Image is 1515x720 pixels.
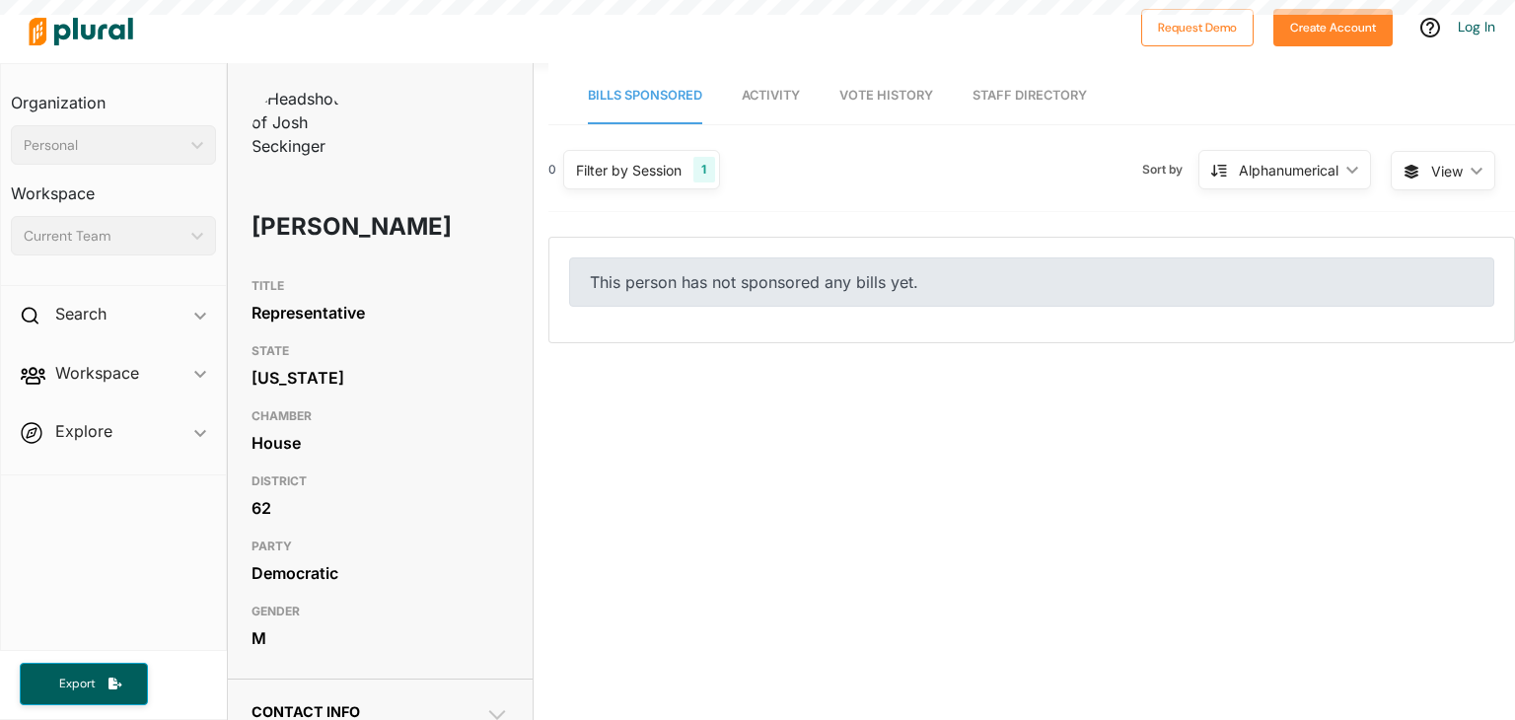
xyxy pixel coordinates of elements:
h3: STATE [252,339,510,363]
div: This person has not sponsored any bills yet. [569,257,1494,307]
img: Headshot of Josh Seckinger [252,87,350,158]
div: M [252,623,510,653]
div: [US_STATE] [252,363,510,393]
button: Request Demo [1141,9,1254,46]
h1: [PERSON_NAME] [252,197,406,256]
div: House [252,428,510,458]
span: Bills Sponsored [588,88,702,103]
span: Activity [742,88,800,103]
a: Staff Directory [973,68,1087,124]
h3: GENDER [252,600,510,623]
span: Sort by [1142,161,1198,179]
h2: Search [55,303,107,324]
div: Filter by Session [576,160,682,180]
span: Export [45,676,108,692]
a: Activity [742,68,800,124]
div: Democratic [252,558,510,588]
span: Contact Info [252,703,360,720]
h3: TITLE [252,274,510,298]
div: 0 [548,161,556,179]
a: Request Demo [1141,16,1254,36]
button: Create Account [1273,9,1393,46]
a: Vote History [839,68,933,124]
h3: PARTY [252,535,510,558]
span: View [1431,161,1463,181]
div: Alphanumerical [1239,160,1338,180]
h3: Organization [11,74,216,117]
button: Export [20,663,148,705]
h3: Workspace [11,165,216,208]
h3: CHAMBER [252,404,510,428]
div: Representative [252,298,510,327]
div: Personal [24,135,183,156]
div: 62 [252,493,510,523]
div: Current Team [24,226,183,247]
div: 1 [693,157,714,182]
h3: DISTRICT [252,469,510,493]
a: Bills Sponsored [588,68,702,124]
a: Create Account [1273,16,1393,36]
a: Log In [1458,18,1495,36]
span: Vote History [839,88,933,103]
